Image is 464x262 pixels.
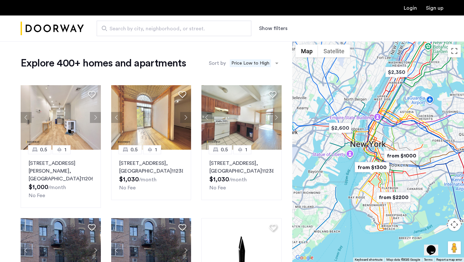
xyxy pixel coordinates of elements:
[352,160,392,175] div: from $1300
[209,176,229,183] span: $1,030
[111,112,122,123] button: Previous apartment
[110,25,233,33] span: Search by city, neighborhood, or street.
[119,185,136,190] span: No Fee
[436,257,462,262] a: Report a map error
[326,121,354,135] div: $2,600
[374,190,413,205] div: from $2200
[227,57,282,69] ng-select: sort-apartment
[21,85,101,150] img: 2016_638548648347862152.jpeg
[29,184,48,190] span: $1,000
[40,146,47,154] span: 0.5
[426,5,443,11] a: Registration
[424,236,445,256] iframe: chat widget
[21,16,84,41] a: Cazamio Logo
[386,258,420,261] span: Map data ©2025 Google
[259,25,287,32] button: Show or hide filters
[21,16,84,41] img: logo
[111,85,191,150] img: 360ac8f6-4482-47b0-bc3d-3cb89b569d10_638755019087450335.jpeg
[21,245,32,256] button: Previous apartment
[180,112,191,123] button: Next apartment
[201,112,212,123] button: Previous apartment
[209,185,226,190] span: No Fee
[209,59,226,67] label: Sort by
[21,150,101,208] a: 0.51[STREET_ADDRESS][PERSON_NAME], [GEOGRAPHIC_DATA]11206No Fee
[90,245,101,256] button: Next apartment
[355,257,382,262] button: Keyboard shortcuts
[130,146,138,154] span: 0.5
[383,65,410,79] div: $2,350
[21,112,32,123] button: Previous apartment
[201,150,282,200] a: 0.51[STREET_ADDRESS], [GEOGRAPHIC_DATA]11238No Fee
[209,159,274,175] p: [STREET_ADDRESS] 11238
[29,193,45,198] span: No Fee
[64,146,66,154] span: 1
[155,146,157,154] span: 1
[382,148,421,163] div: from $1000
[29,159,93,183] p: [STREET_ADDRESS][PERSON_NAME] 11206
[448,241,461,254] button: Drag Pegman onto the map to open Street View
[404,5,417,11] a: Login
[271,112,282,123] button: Next apartment
[230,59,271,67] span: Price Low to High
[448,45,461,57] button: Toggle fullscreen view
[90,112,101,123] button: Next apartment
[139,177,157,182] sub: /month
[318,45,350,57] button: Show satellite imagery
[424,257,432,262] a: Terms
[221,146,228,154] span: 0.5
[111,245,122,256] button: Previous apartment
[21,57,186,70] h1: Explore 400+ homes and apartments
[201,85,282,150] img: 360ac8f6-4482-47b0-bc3d-3cb89b569d10_638755019086879089.jpeg
[119,176,139,183] span: $1,030
[294,254,315,262] img: Google
[97,21,251,36] input: Apartment Search
[180,245,191,256] button: Next apartment
[245,146,247,154] span: 1
[295,45,318,57] button: Show street map
[229,177,247,182] sub: /month
[294,254,315,262] a: Open this area in Google Maps (opens a new window)
[48,185,66,190] sub: /month
[111,150,191,200] a: 0.51[STREET_ADDRESS], [GEOGRAPHIC_DATA]11238No Fee
[448,218,461,231] button: Map camera controls
[119,159,183,175] p: [STREET_ADDRESS] 11238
